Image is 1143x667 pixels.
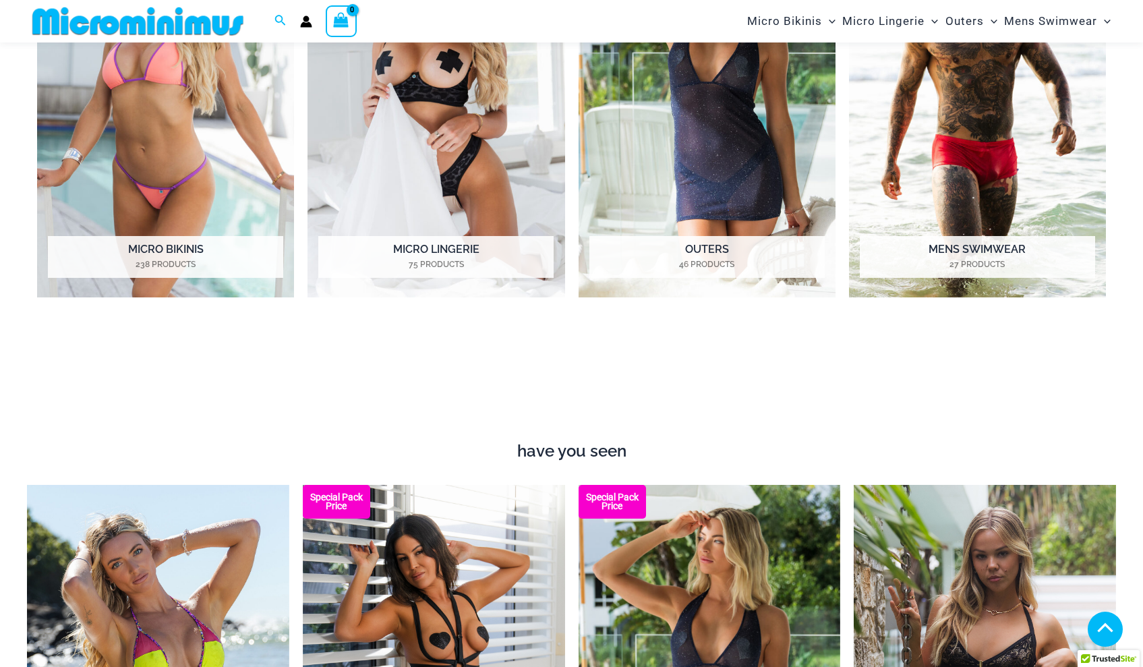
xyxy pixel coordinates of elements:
img: MM SHOP LOGO FLAT [27,6,249,36]
a: Search icon link [274,13,287,30]
span: Menu Toggle [925,4,938,38]
span: Mens Swimwear [1004,4,1097,38]
iframe: TrustedSite Certified [37,333,1106,434]
mark: 46 Products [589,258,825,270]
nav: Site Navigation [742,2,1116,40]
a: OutersMenu ToggleMenu Toggle [942,4,1001,38]
span: Menu Toggle [984,4,997,38]
span: Micro Lingerie [842,4,925,38]
span: Outers [945,4,984,38]
mark: 238 Products [48,258,283,270]
h2: Micro Bikinis [48,236,283,278]
h2: Mens Swimwear [860,236,1095,278]
h2: Micro Lingerie [318,236,554,278]
span: Menu Toggle [1097,4,1111,38]
a: Micro BikinisMenu ToggleMenu Toggle [744,4,839,38]
span: Micro Bikinis [747,4,822,38]
a: Mens SwimwearMenu ToggleMenu Toggle [1001,4,1114,38]
h2: Outers [589,236,825,278]
a: Micro LingerieMenu ToggleMenu Toggle [839,4,941,38]
b: Special Pack Price [579,493,646,511]
mark: 27 Products [860,258,1095,270]
b: Special Pack Price [303,493,370,511]
a: Account icon link [300,16,312,28]
a: View Shopping Cart, empty [326,5,357,36]
h4: have you seen [27,442,1116,461]
mark: 75 Products [318,258,554,270]
span: Menu Toggle [822,4,836,38]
